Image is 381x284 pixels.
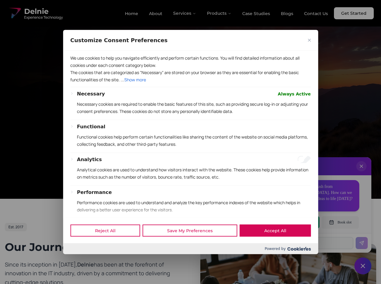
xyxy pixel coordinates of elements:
[124,76,146,83] button: Show more
[70,225,140,237] button: Reject All
[278,90,311,97] span: Always Active
[77,100,311,115] p: Necessary cookies are required to enable the basic features of this site, such as providing secur...
[77,123,105,130] button: Functional
[77,166,311,180] p: Analytical cookies are used to understand how visitors interact with the website. These cookies h...
[70,54,311,69] p: We use cookies to help you navigate efficiently and perform certain functions. You will find deta...
[70,69,311,83] p: The cookies that are categorized as "Necessary" are stored on your browser as they are essential ...
[77,133,311,148] p: Functional cookies help perform certain functionalities like sharing the content of the website o...
[297,156,311,163] input: Enable Analytics
[77,199,311,213] p: Performance cookies are used to understand and analyze the key performance indexes of the website...
[63,243,318,254] div: Powered by
[308,39,311,42] img: Close
[77,189,112,196] button: Performance
[77,90,105,97] button: Necessary
[240,225,311,237] button: Accept All
[70,36,167,44] span: Customize Consent Preferences
[142,225,237,237] button: Save My Preferences
[287,247,311,251] img: Cookieyes logo
[77,156,102,163] button: Analytics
